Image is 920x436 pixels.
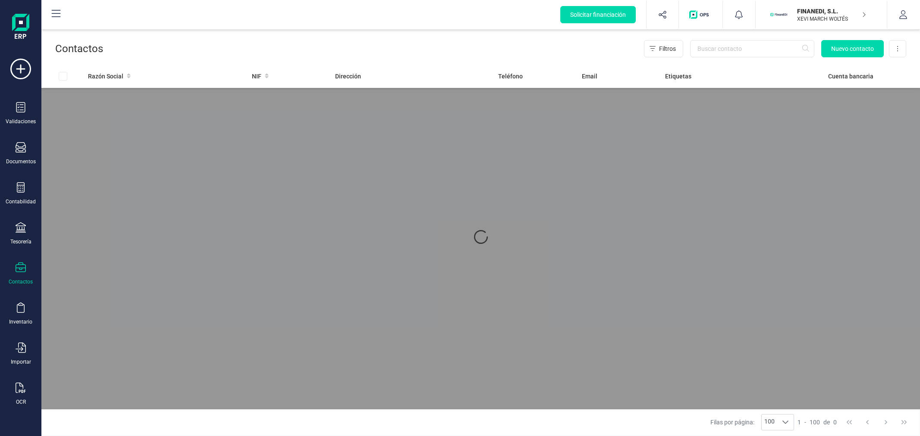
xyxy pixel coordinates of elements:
[55,42,103,56] p: Contactos
[797,7,866,16] p: FINANEDI, S.L.
[833,418,837,427] span: 0
[766,1,876,28] button: FIFINANEDI, S.L.XEVI MARCH WOLTÉS
[582,72,597,81] span: Email
[769,5,788,24] img: FI
[821,40,884,57] button: Nuevo contacto
[9,318,32,325] div: Inventario
[6,198,36,205] div: Contabilidad
[690,40,814,57] input: Buscar contacto
[498,72,523,81] span: Teléfono
[810,418,820,427] span: 100
[859,414,876,430] button: Previous Page
[798,418,801,427] span: 1
[88,72,123,81] span: Razón Social
[828,72,873,81] span: Cuenta bancaria
[12,14,29,41] img: Logo Finanedi
[659,44,676,53] span: Filtros
[252,72,261,81] span: NIF
[762,414,777,430] span: 100
[823,418,830,427] span: de
[684,1,717,28] button: Logo de OPS
[841,414,857,430] button: First Page
[710,414,794,430] div: Filas por página:
[10,238,31,245] div: Tesorería
[831,44,874,53] span: Nuevo contacto
[6,158,36,165] div: Documentos
[878,414,894,430] button: Next Page
[9,278,33,285] div: Contactos
[335,72,361,81] span: Dirección
[560,6,636,23] button: Solicitar financiación
[798,418,837,427] div: -
[797,16,866,22] p: XEVI MARCH WOLTÉS
[896,414,912,430] button: Last Page
[16,399,26,405] div: OCR
[689,10,712,19] img: Logo de OPS
[644,40,683,57] button: Filtros
[6,118,36,125] div: Validaciones
[665,72,691,81] span: Etiquetas
[570,10,626,19] span: Solicitar financiación
[11,358,31,365] div: Importar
